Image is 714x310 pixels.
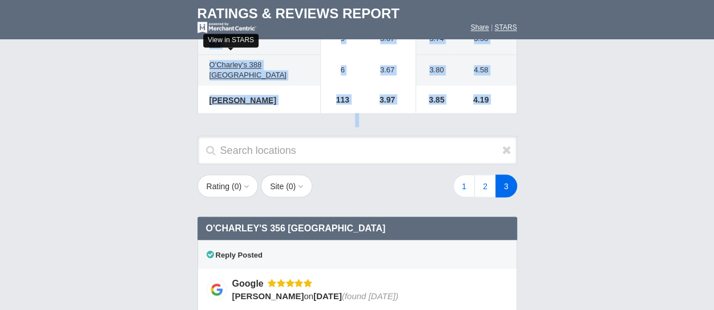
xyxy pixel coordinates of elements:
span: [DATE] [313,291,342,300]
td: 3.97 [359,85,416,113]
span: 0 [235,181,239,190]
td: 3.85 [416,85,451,113]
span: O'Charley's 356 [GEOGRAPHIC_DATA] [206,223,386,232]
td: 3.67 [359,23,416,55]
td: 4.19 [451,85,517,113]
button: Rating (0) [197,174,259,197]
a: O'Charley's 377 Olive Branch MS [204,27,314,51]
div: View in STARS [203,34,259,47]
td: 3.58 [451,23,517,55]
div: on [232,289,501,301]
div: Google [232,277,268,289]
span: | [491,23,493,31]
span: O'Charley's 388 [GEOGRAPHIC_DATA] [209,60,287,79]
span: Reply Posted [207,250,263,259]
a: 2 [474,174,496,197]
td: 3.67 [359,55,416,86]
td: 6 [320,55,359,86]
td: 3.74 [416,23,451,55]
td: 9 [320,23,359,55]
img: mc-powered-by-logo-white-103.png [197,22,256,33]
td: 3.80 [416,55,451,86]
a: O'Charley's 388 [GEOGRAPHIC_DATA] [204,58,314,82]
a: 3 [495,174,517,197]
a: STARS [494,23,517,31]
td: 113 [320,85,359,113]
span: 0 [289,181,293,190]
a: [PERSON_NAME] [204,93,282,107]
span: [PERSON_NAME] [232,291,304,300]
a: 1 [453,174,475,197]
span: [PERSON_NAME] [209,95,276,104]
a: Share [471,23,489,31]
button: Site (0) [261,174,312,197]
img: Google [207,279,227,299]
span: (found [DATE]) [342,291,398,300]
td: 4.58 [451,55,517,86]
